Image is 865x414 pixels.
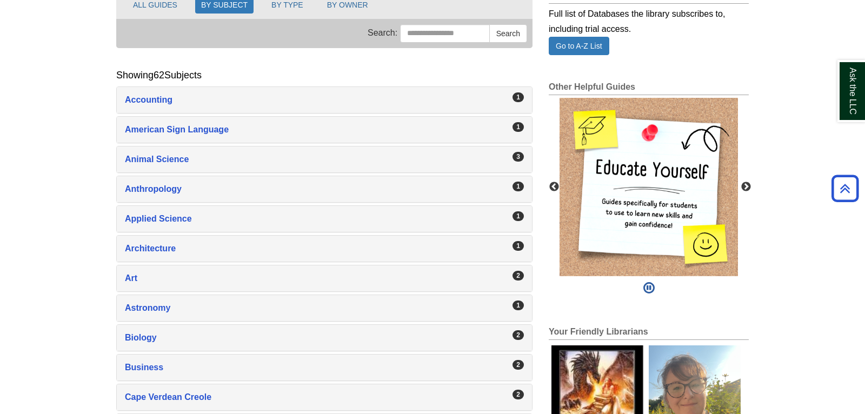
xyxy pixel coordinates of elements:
img: Educate yourself! Guides specifically for students to use to learn new skills and gain confidence! [560,98,738,276]
div: 1 [513,301,524,310]
button: Previous [549,182,560,192]
div: 1 [513,241,524,251]
h2: Other Helpful Guides [549,82,749,95]
a: Applied Science [125,211,524,226]
a: Back to Top [828,181,862,196]
div: 1 [513,92,524,102]
div: 2 [513,330,524,340]
a: Business [125,360,524,375]
div: 1 [513,211,524,221]
div: Full list of Databases the library subscribes to, including trial access. [549,4,749,37]
a: Accounting [125,92,524,108]
div: 2 [513,271,524,281]
a: Go to A-Z List [549,37,609,55]
a: Biology [125,330,524,345]
div: 1 [513,182,524,191]
a: American Sign Language [125,122,524,137]
span: Search: [368,28,397,37]
input: Search this Group [400,24,490,43]
div: 1 [513,122,524,132]
a: Anthropology [125,182,524,197]
div: 3 [513,152,524,162]
button: Next [741,182,751,192]
button: Search [489,24,527,43]
div: 2 [513,390,524,399]
div: 2 [513,360,524,370]
h2: Showing Subjects [116,70,202,81]
a: Animal Science [125,152,524,167]
a: Architecture [125,241,524,256]
a: Art [125,271,524,286]
span: 62 [154,70,164,81]
a: Cape Verdean Creole [125,390,524,405]
a: Astronomy [125,301,524,316]
button: Pause [640,276,658,300]
div: This box contains rotating images [560,98,738,276]
h2: Your Friendly Librarians [549,327,749,340]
